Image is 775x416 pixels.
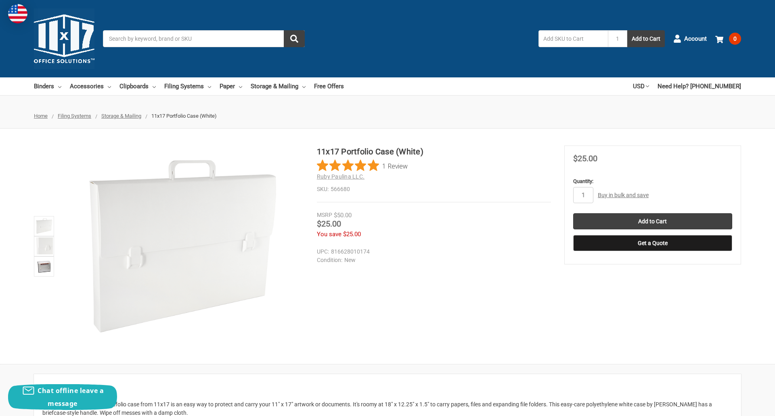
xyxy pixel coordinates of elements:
[343,231,361,238] span: $25.00
[658,77,741,95] a: Need Help? [PHONE_NUMBER]
[119,77,156,95] a: Clipboards
[684,34,707,44] span: Account
[35,217,53,235] img: 11x17 Portfolio Case (White)
[317,219,341,229] span: $25.00
[317,185,329,193] dt: SKU:
[715,28,741,49] a: 0
[673,28,707,49] a: Account
[151,113,217,119] span: 11x17 Portfolio Case (White)
[220,77,242,95] a: Paper
[729,33,741,45] span: 0
[317,211,332,219] div: MSRP
[317,256,342,264] dt: Condition:
[70,77,111,95] a: Accessories
[573,213,732,229] input: Add to Cart
[8,4,27,23] img: duty and tax information for United States
[598,192,649,198] a: Buy in bulk and save
[38,386,104,408] span: Chat offline leave a message
[317,248,547,256] dd: 816628010174
[573,235,732,251] button: Get a Quote
[538,30,608,47] input: Add SKU to Cart
[34,8,94,69] img: 11x17.com
[317,231,341,238] span: You save
[314,77,344,95] a: Free Offers
[34,113,48,119] a: Home
[573,177,732,185] label: Quantity:
[35,258,53,275] img: Portfolio Case (566680) White
[573,154,597,163] span: $25.00
[103,30,305,47] input: Search by keyword, brand or SKU
[317,173,364,180] a: Ruby Paulina LLC.
[317,185,551,193] dd: 566680
[42,383,733,395] h2: Description
[34,77,61,95] a: Binders
[317,248,329,256] dt: UPC:
[317,146,551,158] h1: 11x17 Portfolio Case (White)
[627,30,665,47] button: Add to Cart
[8,384,117,410] button: Chat offline leave a message
[164,77,211,95] a: Filing Systems
[81,146,283,347] img: 11x17 Portfolio Case (White)
[382,160,408,172] span: 1 Review
[251,77,306,95] a: Storage & Mailing
[317,160,408,172] button: Rated 5 out of 5 stars from 1 reviews. Jump to reviews.
[35,237,53,254] img: 11x17 Portfolio Case (White)
[58,113,91,119] a: Filing Systems
[317,256,547,264] dd: New
[101,113,141,119] a: Storage & Mailing
[334,212,352,219] span: $50.00
[633,77,649,95] a: USD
